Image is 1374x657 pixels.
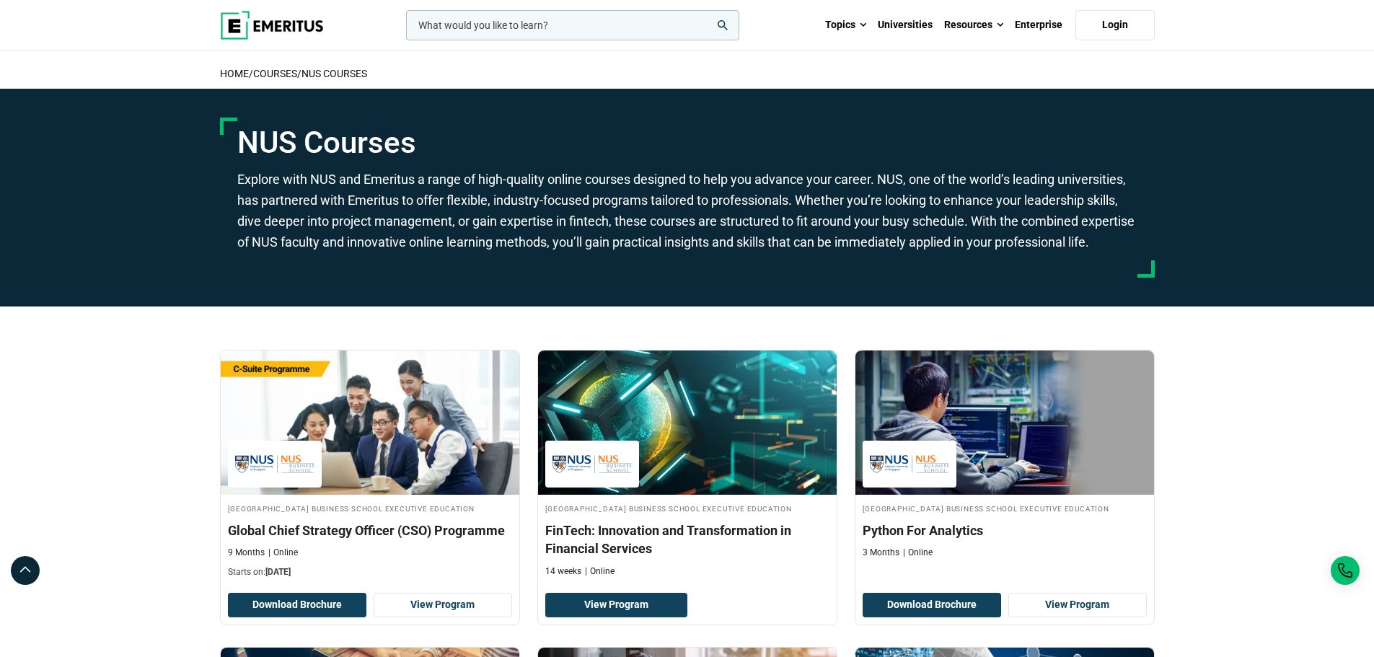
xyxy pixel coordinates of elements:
button: Download Brochure [228,593,366,617]
p: Online [903,547,933,559]
h4: [GEOGRAPHIC_DATA] Business School Executive Education [545,502,829,514]
h4: [GEOGRAPHIC_DATA] Business School Executive Education [228,502,512,514]
p: Online [585,565,615,578]
h3: Global Chief Strategy Officer (CSO) Programme [228,521,512,539]
img: National University of Singapore Business School Executive Education [235,448,314,480]
a: View Program [374,593,512,617]
a: home [220,68,249,79]
p: 9 Months [228,547,265,559]
p: Starts on: [228,566,512,578]
img: National University of Singapore Business School Executive Education [870,448,949,480]
p: Explore with NUS and Emeritus a range of high-quality online courses designed to help you advance... [237,169,1137,252]
p: 14 weeks [545,565,581,578]
h4: [GEOGRAPHIC_DATA] Business School Executive Education [863,502,1147,514]
a: NUS Courses [301,68,367,79]
a: Coding Course by National University of Singapore Business School Executive Education - National ... [855,350,1154,566]
a: Finance Course by National University of Singapore Business School Executive Education - National... [538,350,837,584]
h1: NUS Courses [237,125,1137,161]
img: Global Chief Strategy Officer (CSO) Programme | Online Leadership Course [221,350,519,495]
h2: / / [220,58,1155,89]
input: woocommerce-product-search-field-0 [406,10,739,40]
a: COURSES [253,68,297,79]
button: Download Brochure [863,593,1001,617]
h3: FinTech: Innovation and Transformation in Financial Services [545,521,829,557]
img: National University of Singapore Business School Executive Education [552,448,632,480]
a: Leadership Course by National University of Singapore Business School Executive Education - Septe... [221,350,519,586]
a: View Program [1008,593,1147,617]
span: [DATE] [265,567,291,577]
img: Python For Analytics | Online Coding Course [855,350,1154,495]
a: Login [1075,10,1155,40]
img: FinTech: Innovation and Transformation in Financial Services | Online Finance Course [538,350,837,495]
p: 3 Months [863,547,899,559]
h3: Python For Analytics [863,521,1147,539]
p: Online [268,547,298,559]
a: View Program [545,593,687,617]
